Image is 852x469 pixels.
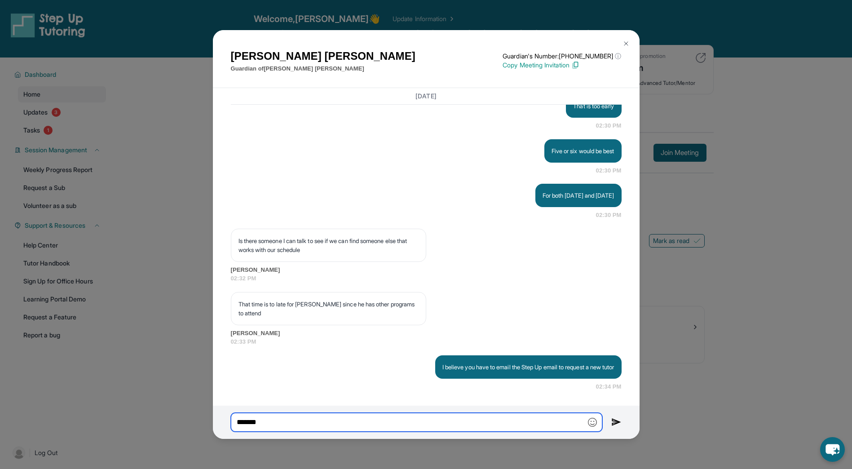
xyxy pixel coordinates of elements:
span: 02:30 PM [596,166,622,175]
span: ⓘ [615,52,621,61]
p: Copy Meeting Invitation [503,61,621,70]
p: Five or six would be best [552,146,614,155]
h1: [PERSON_NAME] [PERSON_NAME] [231,48,415,64]
p: Guardian's Number: [PHONE_NUMBER] [503,52,621,61]
p: That time is to late for [PERSON_NAME] since he has other programs to attend [238,300,419,318]
span: 02:33 PM [231,337,622,346]
span: 02:34 PM [596,382,622,391]
img: Copy Icon [571,61,579,69]
span: 02:32 PM [231,274,622,283]
span: [PERSON_NAME] [231,329,622,338]
span: 02:30 PM [596,211,622,220]
h3: [DATE] [231,92,622,101]
img: Emoji [588,418,597,427]
p: Guardian of [PERSON_NAME] [PERSON_NAME] [231,64,415,73]
img: Send icon [611,417,622,428]
button: chat-button [820,437,845,462]
p: I believe you have to email the Step Up email to request a new tutor [442,363,614,372]
p: For both [DATE] and [DATE] [543,191,614,200]
span: 02:30 PM [596,121,622,130]
p: Is there someone I can talk to see if we can find someone else that works with our schedule [238,236,419,254]
span: [PERSON_NAME] [231,265,622,274]
img: Close Icon [622,40,630,47]
p: That is too early [573,102,614,111]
